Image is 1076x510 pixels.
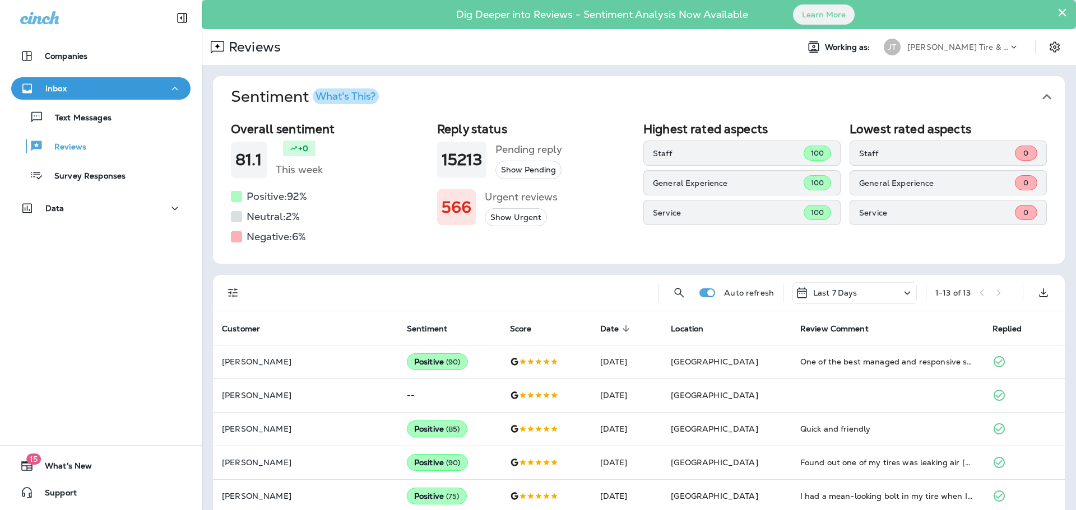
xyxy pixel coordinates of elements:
[222,76,1074,118] button: SentimentWhat's This?
[231,122,428,136] h2: Overall sentiment
[11,105,191,129] button: Text Messages
[992,324,1036,334] span: Replied
[671,457,758,467] span: [GEOGRAPHIC_DATA]
[671,491,758,501] span: [GEOGRAPHIC_DATA]
[992,324,1022,334] span: Replied
[442,151,482,169] h1: 15213
[668,282,690,304] button: Search Reviews
[495,161,562,179] button: Show Pending
[11,134,191,158] button: Reviews
[44,113,112,124] p: Text Messages
[213,118,1065,264] div: SentimentWhat's This?
[11,481,191,504] button: Support
[813,288,857,297] p: Last 7 Days
[407,420,467,437] div: Positive
[724,288,774,297] p: Auto refresh
[884,39,901,55] div: JT
[800,423,975,434] div: Quick and friendly
[45,52,87,60] p: Companies
[11,77,191,100] button: Inbox
[34,488,77,502] span: Support
[935,288,971,297] div: 1 - 13 of 13
[11,197,191,219] button: Data
[591,412,662,446] td: [DATE]
[800,356,975,367] div: One of the best managed and responsive shops I have dealt with in my 56 years of driving. Honest,...
[510,324,532,334] span: Score
[398,378,501,412] td: --
[407,454,468,471] div: Positive
[793,4,855,25] button: Learn More
[313,88,379,104] button: What's This?
[591,446,662,479] td: [DATE]
[653,149,804,158] p: Staff
[800,324,869,334] span: Review Comment
[800,490,975,502] div: I had a mean-looking bolt in my tire when I drove in without an appointment. The man in the offic...
[43,171,126,182] p: Survey Responses
[600,324,619,334] span: Date
[298,143,308,154] p: +0
[446,492,460,501] span: ( 75 )
[1045,37,1065,57] button: Settings
[11,45,191,67] button: Companies
[825,43,873,52] span: Working as:
[222,324,275,334] span: Customer
[407,324,462,334] span: Sentiment
[166,7,198,29] button: Collapse Sidebar
[850,122,1047,136] h2: Lowest rated aspects
[26,453,41,465] span: 15
[45,204,64,213] p: Data
[1023,148,1028,158] span: 0
[446,458,461,467] span: ( 90 )
[485,208,547,227] button: Show Urgent
[247,188,307,205] h5: Positive: 92 %
[43,142,86,153] p: Reviews
[407,353,468,370] div: Positive
[437,122,634,136] h2: Reply status
[671,324,703,334] span: Location
[1032,282,1055,304] button: Export as CSV
[407,488,467,504] div: Positive
[653,208,804,217] p: Service
[222,324,260,334] span: Customer
[222,391,389,400] p: [PERSON_NAME]
[811,148,824,158] span: 100
[859,208,1015,217] p: Service
[485,188,558,206] h5: Urgent reviews
[11,455,191,477] button: 15What's New
[800,457,975,468] div: Found out one of my tires was leaking air on Wednesday evening. Thursday, when I got off work, I ...
[222,282,244,304] button: Filters
[591,345,662,378] td: [DATE]
[811,178,824,188] span: 100
[316,91,375,101] div: What's This?
[591,378,662,412] td: [DATE]
[222,357,389,366] p: [PERSON_NAME]
[495,141,562,158] h5: Pending reply
[1023,208,1028,217] span: 0
[600,324,634,334] span: Date
[643,122,841,136] h2: Highest rated aspects
[859,149,1015,158] p: Staff
[45,84,67,93] p: Inbox
[235,151,262,169] h1: 81.1
[442,198,471,217] h1: 566
[424,13,781,16] p: Dig Deeper into Reviews - Sentiment Analysis Now Available
[1023,178,1028,188] span: 0
[1057,3,1068,21] button: Close
[446,424,460,434] span: ( 85 )
[907,43,1008,52] p: [PERSON_NAME] Tire & Auto
[222,492,389,500] p: [PERSON_NAME]
[671,424,758,434] span: [GEOGRAPHIC_DATA]
[247,228,306,246] h5: Negative: 6 %
[11,163,191,187] button: Survey Responses
[653,179,804,188] p: General Experience
[276,161,323,179] h5: This week
[671,357,758,367] span: [GEOGRAPHIC_DATA]
[859,179,1015,188] p: General Experience
[671,324,718,334] span: Location
[811,208,824,217] span: 100
[247,208,300,226] h5: Neutral: 2 %
[231,87,379,106] h1: Sentiment
[222,458,389,467] p: [PERSON_NAME]
[407,324,447,334] span: Sentiment
[34,461,92,475] span: What's New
